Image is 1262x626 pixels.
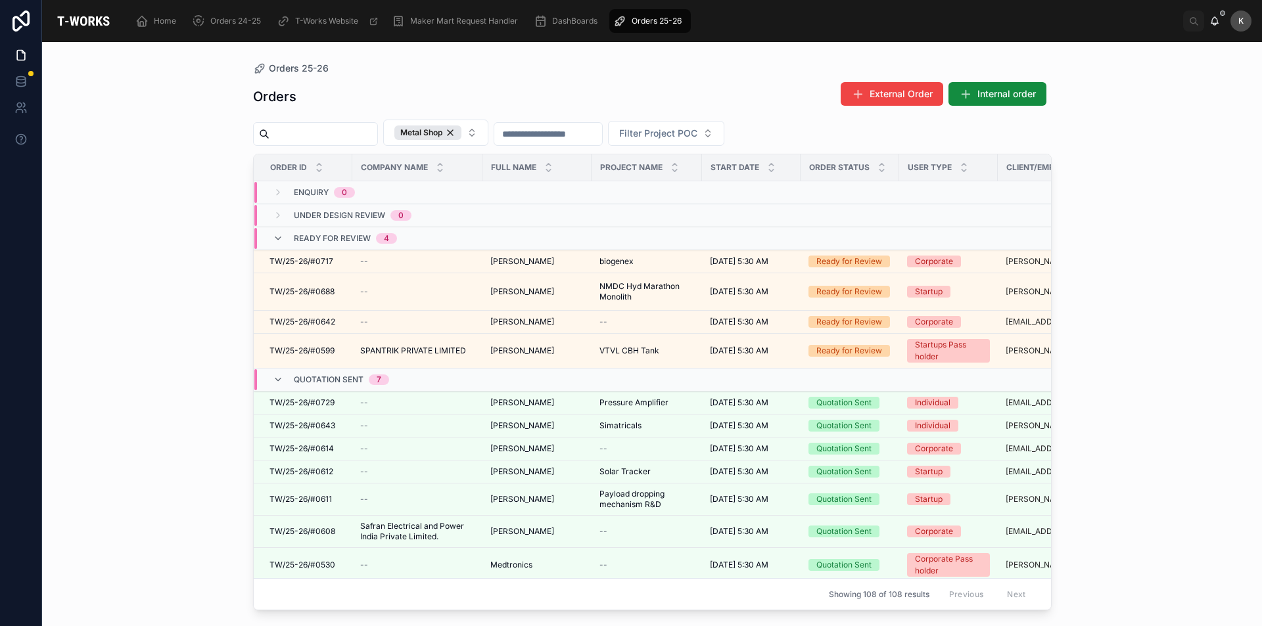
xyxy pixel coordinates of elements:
[1006,317,1123,327] a: [EMAIL_ADDRESS][DOMAIN_NAME]
[490,317,584,327] a: [PERSON_NAME]
[915,420,950,432] div: Individual
[808,559,891,571] a: Quotation Sent
[294,210,385,221] span: Under Design Review
[360,397,368,408] span: --
[552,16,597,26] span: DashBoards
[808,493,891,505] a: Quotation Sent
[599,346,659,356] span: VTVL CBH Tank
[269,494,332,504] span: TW/25-26/#0611
[360,494,368,504] span: --
[253,62,329,75] a: Orders 25-26
[907,525,990,537] a: Corporate
[125,7,1183,35] div: scrollable content
[599,560,694,570] a: --
[1006,526,1123,537] a: [EMAIL_ADDRESS][PERSON_NAME][DOMAIN_NAME]
[269,346,344,356] a: TW/25-26/#0599
[816,345,882,357] div: Ready for Review
[710,397,793,408] a: [DATE] 5:30 AM
[599,397,694,408] a: Pressure Amplifier
[816,443,872,455] div: Quotation Sent
[269,420,344,431] a: TW/25-26/#0643
[808,286,891,298] a: Ready for Review
[1006,286,1123,297] a: [PERSON_NAME][EMAIL_ADDRESS][DOMAIN_NAME]
[490,346,584,356] a: [PERSON_NAME]
[269,397,344,408] a: TW/25-26/#0729
[490,286,554,297] span: [PERSON_NAME]
[294,187,329,198] span: Enquiry
[599,560,607,570] span: --
[915,553,982,577] div: Corporate Pass holder
[154,16,176,26] span: Home
[294,374,363,385] span: Quotation Sent
[269,397,335,408] span: TW/25-26/#0729
[808,420,891,432] a: Quotation Sent
[360,256,475,267] a: --
[360,443,368,454] span: --
[710,560,793,570] a: [DATE] 5:30 AM
[599,526,607,537] span: --
[490,346,554,356] span: [PERSON_NAME]
[360,521,475,542] a: Safran Electrical and Power India Private Limited.
[710,420,768,431] span: [DATE] 5:30 AM
[398,210,404,221] div: 0
[1238,16,1244,26] span: K
[360,560,368,570] span: --
[841,82,943,106] button: External Order
[490,526,584,537] a: [PERSON_NAME]
[269,466,333,477] span: TW/25-26/#0612
[1006,494,1123,504] a: [PERSON_NAME][EMAIL_ADDRESS][DOMAIN_NAME]
[131,9,185,33] a: Home
[599,526,694,537] a: --
[809,162,870,173] span: Order Status
[1006,420,1123,431] a: [PERSON_NAME][EMAIL_ADDRESS][DOMAIN_NAME]
[710,346,793,356] a: [DATE] 5:30 AM
[915,256,953,267] div: Corporate
[490,397,584,408] a: [PERSON_NAME]
[808,256,891,267] a: Ready for Review
[490,526,554,537] span: [PERSON_NAME]
[188,9,270,33] a: Orders 24-25
[907,339,990,363] a: Startups Pass holder
[816,493,872,505] div: Quotation Sent
[808,466,891,478] a: Quotation Sent
[907,256,990,267] a: Corporate
[377,374,381,385] div: 7
[269,560,344,570] a: TW/25-26/#0530
[388,9,527,33] a: Maker Mart Request Handler
[360,346,475,356] a: SPANTRIK PRIVATE LIMITED
[490,494,554,504] span: [PERSON_NAME]
[599,489,694,510] a: Payload dropping mechanism R&D
[342,187,347,198] div: 0
[908,162,952,173] span: User Type
[710,526,793,537] a: [DATE] 5:30 AM
[710,420,793,431] a: [DATE] 5:30 AM
[977,87,1036,101] span: Internal order
[1006,162,1106,173] span: Client/Employee Email
[490,420,554,431] span: [PERSON_NAME]
[816,286,882,298] div: Ready for Review
[599,317,607,327] span: --
[490,397,554,408] span: [PERSON_NAME]
[808,525,891,537] a: Quotation Sent
[907,443,990,455] a: Corporate
[490,286,584,297] a: [PERSON_NAME]
[490,317,554,327] span: [PERSON_NAME]
[816,316,882,328] div: Ready for Review
[490,560,584,570] a: Medtronics
[269,346,335,356] span: TW/25-26/#0599
[915,339,982,363] div: Startups Pass holder
[608,121,724,146] button: Select Button
[490,256,584,267] a: [PERSON_NAME]
[269,286,344,297] a: TW/25-26/#0688
[1006,560,1123,570] a: [PERSON_NAME][EMAIL_ADDRESS][DOMAIN_NAME]
[1006,443,1123,454] a: [EMAIL_ADDRESS][DOMAIN_NAME]
[269,560,335,570] span: TW/25-26/#0530
[273,9,385,33] a: T-Works Website
[907,466,990,478] a: Startup
[948,82,1046,106] button: Internal order
[915,286,943,298] div: Startup
[915,466,943,478] div: Startup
